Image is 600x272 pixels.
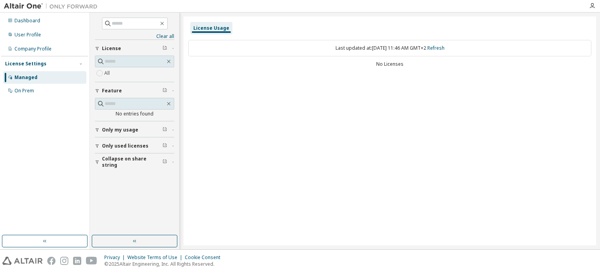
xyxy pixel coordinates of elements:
span: Clear filter [162,143,167,149]
span: Only my usage [102,127,138,133]
div: On Prem [14,88,34,94]
img: youtube.svg [86,257,97,265]
a: Clear all [95,33,174,40]
span: License [102,45,121,52]
label: All [104,68,111,78]
span: Clear filter [162,45,167,52]
span: Only used licenses [102,143,148,149]
span: Clear filter [162,127,167,133]
div: Managed [14,74,37,81]
p: © 2025 Altair Engineering, Inc. All Rights Reserved. [104,261,225,267]
button: Feature [95,82,174,99]
a: Refresh [427,45,445,51]
button: Collapse on share string [95,153,174,171]
div: Website Terms of Use [127,254,185,261]
img: linkedin.svg [73,257,81,265]
span: Clear filter [162,159,167,165]
div: Privacy [104,254,127,261]
div: Dashboard [14,18,40,24]
button: License [95,40,174,57]
div: License Settings [5,61,46,67]
img: facebook.svg [47,257,55,265]
div: License Usage [193,25,229,31]
div: Company Profile [14,46,52,52]
span: Clear filter [162,88,167,94]
div: No entries found [95,111,174,117]
button: Only my usage [95,121,174,139]
span: Collapse on share string [102,156,162,168]
div: No Licenses [188,61,591,67]
span: Feature [102,88,122,94]
img: instagram.svg [60,257,68,265]
button: Only used licenses [95,137,174,155]
div: Cookie Consent [185,254,225,261]
img: Altair One [4,2,102,10]
div: Last updated at: [DATE] 11:46 AM GMT+2 [188,40,591,56]
img: altair_logo.svg [2,257,43,265]
div: User Profile [14,32,41,38]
